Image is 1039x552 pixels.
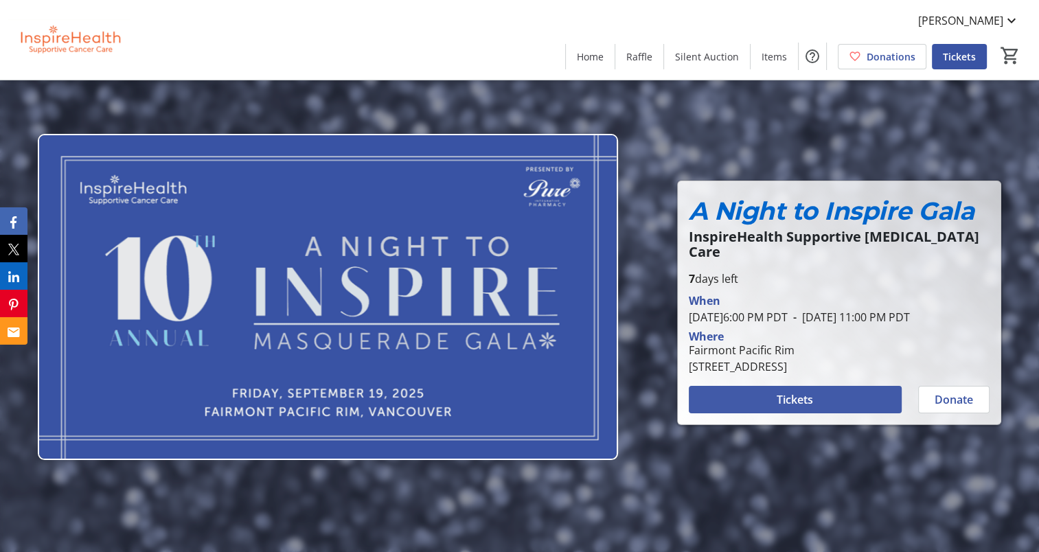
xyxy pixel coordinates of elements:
img: Campaign CTA Media Photo [38,134,618,460]
button: Donate [918,386,990,413]
span: Donations [867,49,915,64]
span: Home [577,49,604,64]
span: - [788,310,802,325]
span: Tickets [777,391,813,408]
span: 7 [689,271,695,286]
p: days left [689,271,990,287]
button: Cart [998,43,1023,68]
p: InspireHealth Supportive [MEDICAL_DATA] Care [689,229,990,260]
span: Silent Auction [675,49,739,64]
img: InspireHealth Supportive Cancer Care's Logo [8,5,130,74]
span: Tickets [943,49,976,64]
button: [PERSON_NAME] [907,10,1031,32]
a: Tickets [932,44,987,69]
div: When [689,292,720,309]
div: [STREET_ADDRESS] [689,358,795,375]
em: A Night to Inspire Gala [689,196,974,226]
span: [PERSON_NAME] [918,12,1003,29]
button: Help [799,43,826,70]
a: Home [566,44,615,69]
span: Items [762,49,787,64]
span: Donate [935,391,973,408]
span: [DATE] 11:00 PM PDT [788,310,910,325]
a: Items [751,44,798,69]
div: Where [689,331,724,342]
span: Raffle [626,49,652,64]
a: Silent Auction [664,44,750,69]
span: [DATE] 6:00 PM PDT [689,310,788,325]
a: Donations [838,44,926,69]
button: Tickets [689,386,902,413]
div: Fairmont Pacific Rim [689,342,795,358]
a: Raffle [615,44,663,69]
